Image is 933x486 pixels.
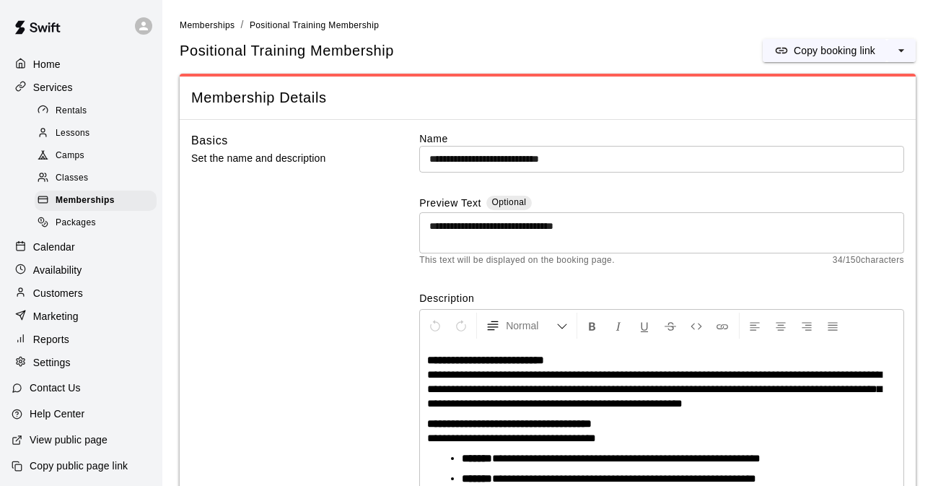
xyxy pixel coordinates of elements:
button: Format Italics [606,313,631,339]
a: Marketing [12,305,151,327]
span: This text will be displayed on the booking page. [419,253,615,268]
p: Copy public page link [30,459,128,473]
label: Name [419,131,904,146]
p: Copy booking link [794,43,875,58]
span: Rentals [56,104,87,118]
button: Insert Link [710,313,735,339]
button: Left Align [743,313,767,339]
button: Insert Code [684,313,709,339]
div: Camps [35,146,157,166]
h6: Basics [191,131,228,150]
button: Format Bold [580,313,605,339]
p: Settings [33,355,71,370]
button: Format Underline [632,313,657,339]
span: Normal [506,318,556,333]
p: Help Center [30,407,84,421]
div: Classes [35,168,157,188]
a: Memberships [35,190,162,212]
nav: breadcrumb [180,17,916,33]
a: Memberships [180,19,235,30]
span: Positional Training Membership [250,20,379,30]
button: Right Align [794,313,819,339]
a: Packages [35,212,162,235]
p: Reports [33,332,69,347]
span: Membership Details [191,88,904,108]
p: Set the name and description [191,149,377,168]
span: Positional Training Membership [180,41,394,61]
span: Optional [492,197,527,207]
button: Formatting Options [480,313,574,339]
p: Services [33,80,73,95]
button: select merge strategy [887,39,916,62]
a: Classes [35,168,162,190]
button: Copy booking link [763,39,887,62]
p: Contact Us [30,381,81,395]
a: Camps [35,145,162,168]
span: Memberships [56,194,115,208]
div: Memberships [35,191,157,211]
span: 34 / 150 characters [833,253,904,268]
button: Redo [449,313,473,339]
p: Marketing [33,309,79,324]
a: Customers [12,282,151,304]
button: Format Strikethrough [658,313,683,339]
div: Rentals [35,101,157,121]
a: Home [12,53,151,75]
span: Camps [56,149,84,163]
label: Description [419,291,904,305]
span: Packages [56,216,96,230]
button: Justify Align [820,313,845,339]
span: Memberships [180,20,235,30]
a: Rentals [35,100,162,122]
p: Home [33,57,61,71]
div: Packages [35,213,157,233]
button: Center Align [768,313,793,339]
button: Undo [423,313,447,339]
li: / [240,17,243,32]
span: Classes [56,171,88,186]
label: Preview Text [419,196,481,212]
p: Customers [33,286,83,300]
a: Services [12,77,151,98]
a: Settings [12,352,151,373]
p: Calendar [33,240,75,254]
div: split button [763,39,916,62]
p: View public page [30,433,108,447]
a: Reports [12,329,151,350]
a: Calendar [12,236,151,258]
p: Availability [33,263,82,277]
div: Lessons [35,123,157,144]
a: Availability [12,259,151,281]
span: Lessons [56,126,90,141]
a: Lessons [35,122,162,144]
